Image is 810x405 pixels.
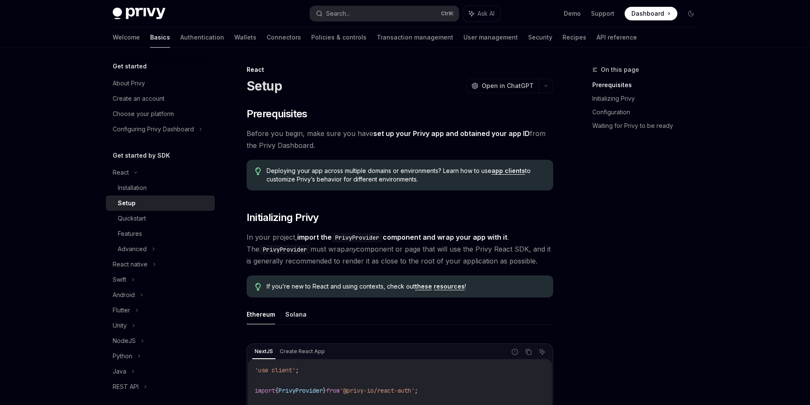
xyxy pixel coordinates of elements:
span: If you’re new to React and using contexts, check out ! [267,282,544,291]
a: User management [463,27,518,48]
h1: Setup [247,78,282,93]
a: Dashboard [625,7,677,20]
a: Authentication [180,27,224,48]
h5: Get started [113,61,147,71]
div: Create React App [277,346,327,357]
div: Python [113,351,132,361]
span: Open in ChatGPT [482,82,534,90]
button: Toggle dark mode [684,7,698,20]
a: Recipes [563,27,586,48]
a: Prerequisites [592,78,705,92]
div: Search... [326,8,350,19]
span: ; [415,387,418,394]
div: Swift [113,275,126,285]
button: Solana [285,304,307,324]
a: Features [106,226,215,241]
a: API reference [597,27,637,48]
span: Prerequisites [247,107,307,121]
a: set up your Privy app and obtained your app ID [373,129,530,138]
h5: Get started by SDK [113,150,170,161]
span: PrivyProvider [279,387,323,394]
div: React native [113,259,148,269]
div: REST API [113,382,139,392]
span: import [255,387,275,394]
div: Android [113,290,135,300]
span: On this page [601,65,639,75]
a: Initializing Privy [592,92,705,105]
div: Choose your platform [113,109,174,119]
div: About Privy [113,78,145,88]
a: Installation [106,180,215,195]
a: Waiting for Privy to be ready [592,119,705,133]
div: React [247,65,553,74]
button: Ask AI [463,6,500,21]
a: Demo [564,9,581,18]
a: resources [434,283,465,290]
button: Ethereum [247,304,275,324]
a: Quickstart [106,211,215,226]
span: '@privy-io/react-auth' [340,387,415,394]
div: Java [113,366,126,377]
a: Policies & controls [311,27,367,48]
svg: Tip [255,283,261,291]
strong: import the component and wrap your app with it [297,233,507,241]
span: Ask AI [477,9,495,18]
a: app clients [492,167,525,175]
div: React [113,167,129,178]
span: In your project, . The must wrap component or page that will use the Privy React SDK, and it is g... [247,231,553,267]
code: PrivyProvider [332,233,383,242]
div: Unity [113,320,127,331]
img: dark logo [113,8,165,20]
div: Flutter [113,305,130,315]
button: Open in ChatGPT [466,79,539,93]
a: Support [591,9,614,18]
em: any [345,245,356,253]
span: { [275,387,279,394]
a: Transaction management [377,27,453,48]
span: 'use client' [255,366,296,374]
div: Features [118,229,142,239]
button: Ask AI [537,346,548,357]
span: ; [296,366,299,374]
a: these [415,283,432,290]
a: Basics [150,27,170,48]
div: NextJS [252,346,276,357]
a: Create an account [106,91,215,106]
button: Report incorrect code [509,346,520,357]
div: NodeJS [113,336,136,346]
a: Wallets [234,27,256,48]
div: Advanced [118,244,147,254]
svg: Tip [255,167,261,175]
span: Before you begin, make sure you have from the Privy Dashboard. [247,127,553,151]
a: Welcome [113,27,140,48]
a: Security [528,27,552,48]
span: Ctrl K [441,10,454,17]
button: Copy the contents from the code block [523,346,534,357]
a: Connectors [267,27,301,48]
button: Search...CtrlK [310,6,459,21]
span: Dashboard [631,9,664,18]
span: Deploying your app across multiple domains or environments? Learn how to use to customize Privy’s... [267,167,544,184]
span: Initializing Privy [247,211,319,224]
div: Create an account [113,93,165,104]
div: Quickstart [118,213,146,224]
a: Setup [106,195,215,211]
a: Configuration [592,105,705,119]
div: Configuring Privy Dashboard [113,124,194,134]
a: About Privy [106,76,215,91]
code: PrivyProvider [259,245,310,254]
span: from [326,387,340,394]
span: } [323,387,326,394]
div: Setup [118,198,136,208]
a: Choose your platform [106,106,215,122]
div: Installation [118,183,147,193]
